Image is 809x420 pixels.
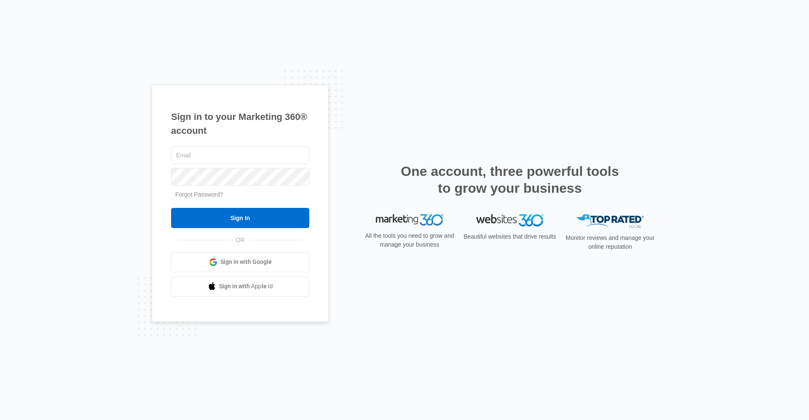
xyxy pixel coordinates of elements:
[362,231,457,249] p: All the tools you need to grow and manage your business
[398,163,621,197] h2: One account, three powerful tools to grow your business
[171,276,309,297] a: Sign in with Apple Id
[230,236,251,245] span: OR
[219,282,273,291] span: Sign in with Apple Id
[171,146,309,164] input: Email
[171,110,309,138] h1: Sign in to your Marketing 360® account
[171,208,309,228] input: Sign In
[171,252,309,272] a: Sign in with Google
[576,214,644,228] img: Top Rated Local
[220,258,272,266] span: Sign in with Google
[563,234,657,251] p: Monitor reviews and manage your online reputation
[476,214,544,226] img: Websites 360
[175,191,223,198] a: Forgot Password?
[376,214,443,226] img: Marketing 360
[463,232,557,241] p: Beautiful websites that drive results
